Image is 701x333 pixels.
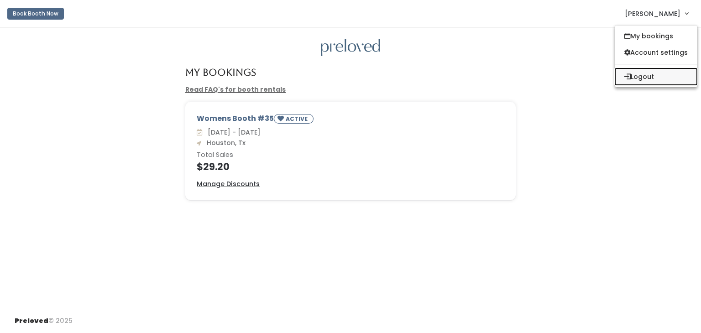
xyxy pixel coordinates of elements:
[197,161,504,172] h4: $29.20
[197,179,260,189] a: Manage Discounts
[203,138,246,147] span: Houston, Tx
[15,316,48,325] span: Preloved
[615,28,697,44] a: My bookings
[197,179,260,188] u: Manage Discounts
[185,85,286,94] a: Read FAQ's for booth rentals
[197,151,504,159] h6: Total Sales
[7,8,64,20] button: Book Booth Now
[616,4,697,23] a: [PERSON_NAME]
[197,113,504,127] div: Womens Booth #35
[625,9,680,19] span: [PERSON_NAME]
[615,68,697,85] button: Logout
[185,67,256,78] h4: My Bookings
[615,44,697,61] a: Account settings
[204,128,261,137] span: [DATE] - [DATE]
[321,39,380,57] img: preloved logo
[7,4,64,24] a: Book Booth Now
[15,309,73,326] div: © 2025
[286,115,309,123] small: ACTIVE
